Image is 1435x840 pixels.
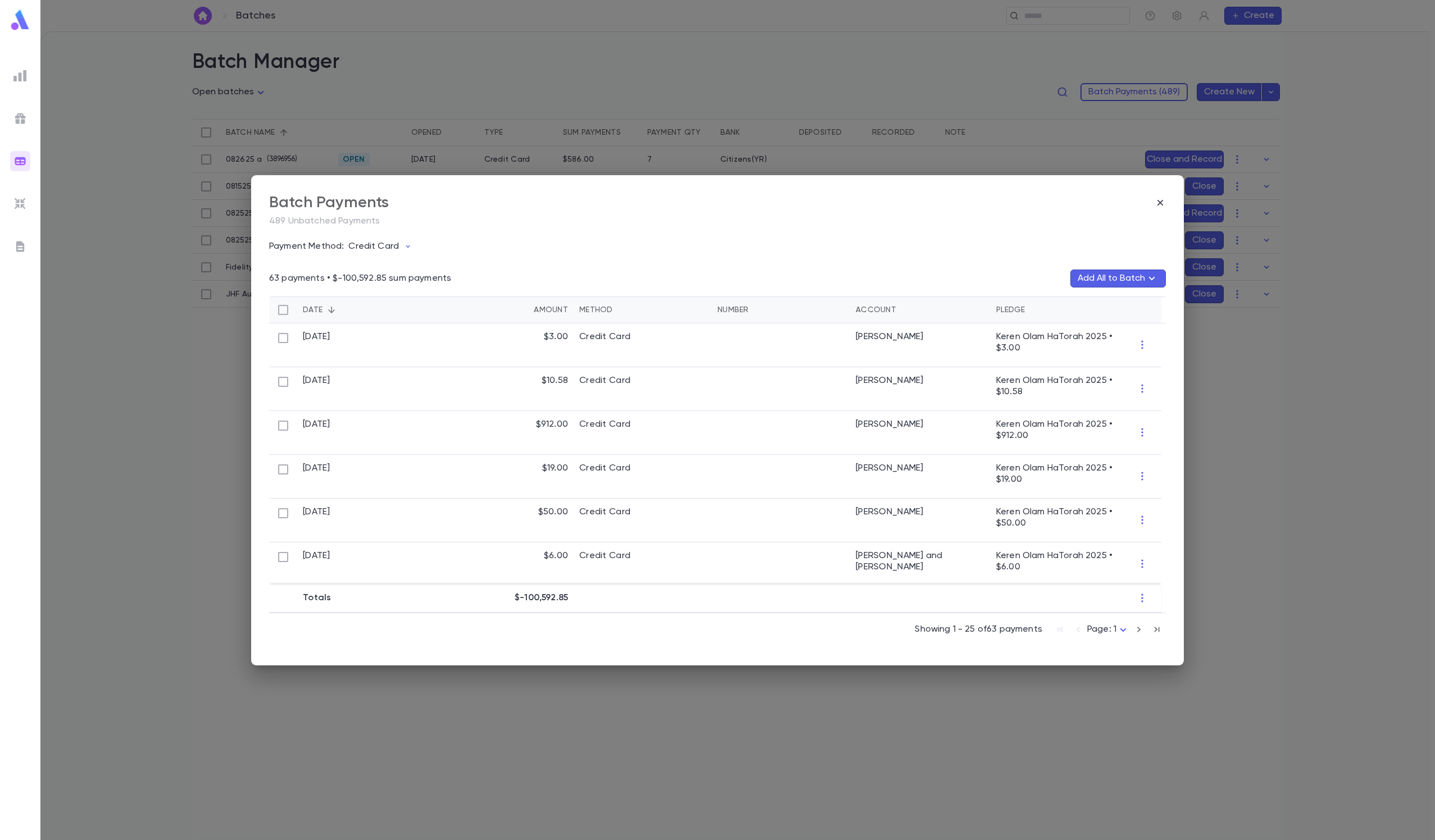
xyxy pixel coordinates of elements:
div: Number [712,296,850,323]
p: 489 Unbatched Payments [269,216,1166,227]
div: Credit Card [579,463,630,474]
div: Richt, Sara and Aharon [856,550,985,573]
div: Method [574,296,712,323]
div: [DATE] [303,506,330,518]
button: Credit Card [344,236,421,257]
div: [DATE] [303,331,330,343]
div: Pitterman, Shimi [856,375,924,386]
img: logo [9,9,31,31]
div: Credit Card [579,331,630,343]
div: Totals [297,585,435,613]
div: Bresler, Malka [856,506,924,518]
div: Number [717,296,749,323]
img: campaigns_grey.99e729a5f7ee94e3726e6486bddda8f1.svg [13,112,27,125]
div: Date [297,296,435,323]
p: $-100,592.85 [515,592,568,604]
p: $6.00 [544,550,568,561]
div: Page: 1 [1087,621,1130,638]
p: 63 payments • $-100,592.85 sum payments [269,273,451,284]
img: reports_grey.c525e4749d1bce6a11f5fe2a8de1b229.svg [13,69,27,83]
p: Keren Olam HaTorah 2025 • $3.00 [996,331,1125,354]
div: Account [850,296,991,323]
p: $50.00 [538,506,568,518]
div: Method [579,296,613,323]
div: Account [856,296,896,323]
button: Sort [323,301,340,319]
p: $3.00 [544,331,568,343]
div: Herzka, Mark [856,419,924,430]
div: Amount [435,296,574,323]
p: Credit Card [348,241,399,252]
p: Keren Olam HaTorah 2025 • $912.00 [996,419,1125,441]
div: Date [303,296,323,323]
button: Add All to Batch [1070,270,1166,287]
div: Pledge [996,296,1025,323]
div: Fladen, Tzvi [856,331,924,343]
div: Amount [534,296,568,323]
p: $10.58 [542,375,568,386]
img: batches_gradient.0a22e14384a92aa4cd678275c0c39cc4.svg [13,154,27,168]
div: [DATE] [303,463,330,474]
p: Payment Method: [269,241,344,252]
p: Keren Olam HaTorah 2025 • $50.00 [996,506,1125,529]
div: Credit Card [579,375,630,386]
p: Showing 1 - 25 of 63 payments [915,624,1042,635]
p: Keren Olam HaTorah 2025 • $6.00 [996,550,1125,573]
img: imports_grey.530a8a0e642e233f2baf0ef88e8c9fcb.svg [13,197,27,211]
div: Batch Payments [269,193,389,212]
div: Jemal, Frederick [856,463,924,474]
div: Credit Card [579,550,630,561]
div: Pledge [991,296,1131,323]
span: Page: 1 [1087,625,1116,634]
p: $19.00 [542,463,568,474]
img: letters_grey.7941b92b52307dd3b8a917253454ce1c.svg [13,240,27,253]
div: [DATE] [303,550,330,561]
p: Keren Olam HaTorah 2025 • $19.00 [996,463,1125,485]
p: Keren Olam HaTorah 2025 • $10.58 [996,375,1125,398]
div: Credit Card [579,506,630,518]
div: Credit Card [579,419,630,430]
div: [DATE] [303,419,330,430]
div: [DATE] [303,375,330,386]
p: $912.00 [536,419,568,430]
